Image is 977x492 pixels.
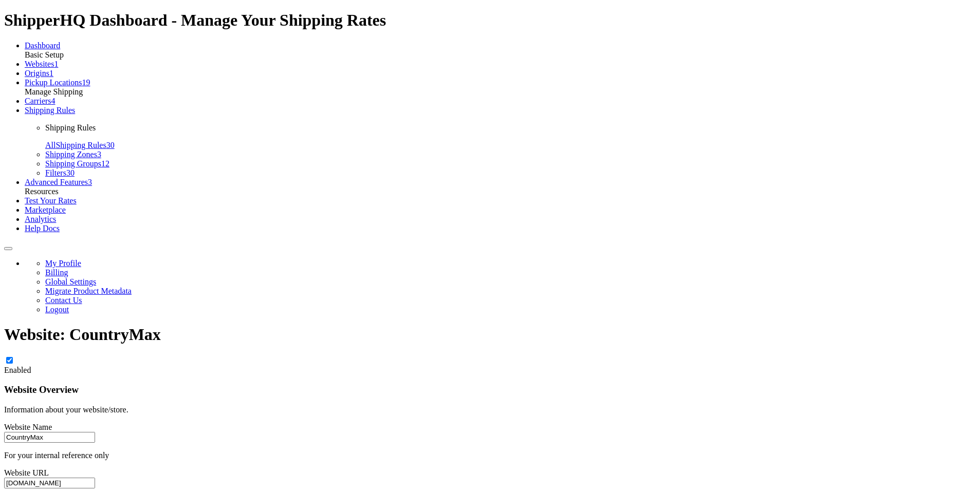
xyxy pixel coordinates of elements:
span: All Shipping Rules [45,141,106,149]
a: Billing [45,268,68,277]
label: Website Name [4,423,52,431]
li: Help Docs [25,224,973,233]
span: Shipping Groups [45,159,101,168]
li: Contact Us [45,296,973,305]
li: Filters [45,168,973,178]
a: Shipping Zones3 [45,150,101,159]
a: Pickup Locations19 [25,78,90,87]
li: Global Settings [45,277,973,287]
li: Shipping Groups [45,159,973,168]
li: Test Your Rates [25,196,973,205]
span: 3 [88,178,92,186]
li: Migrate Product Metadata [45,287,973,296]
a: Dashboard [25,41,60,50]
a: Filters30 [45,168,75,177]
span: 12 [101,159,109,168]
a: AllShipping Rules30 [45,141,115,149]
a: My Profile [45,259,81,268]
a: Carriers4 [25,97,56,105]
h1: Website: CountryMax [4,325,973,344]
a: Advanced Features3 [25,178,92,186]
span: 1 [49,69,53,78]
p: Shipping Rules [45,123,973,133]
span: Carriers [25,97,51,105]
a: Websites1 [25,60,58,68]
div: Basic Setup [25,50,973,60]
span: 30 [66,168,75,177]
li: Dashboard [25,41,973,50]
p: For your internal reference only [4,451,973,460]
span: 30 [106,141,115,149]
li: Logout [45,305,973,314]
li: Carriers [25,97,973,106]
button: Open Resource Center [4,247,12,250]
span: Pickup Locations [25,78,82,87]
li: Websites [25,60,973,69]
li: Shipping Rules [25,106,973,178]
label: Website URL [4,468,49,477]
a: Analytics [25,215,56,223]
a: Logout [45,305,69,314]
span: Filters [45,168,66,177]
a: Migrate Product Metadata [45,287,132,295]
span: 3 [97,150,101,159]
li: Pickup Locations [25,78,973,87]
span: 19 [82,78,90,87]
h3: Website Overview [4,384,973,395]
a: Global Settings [45,277,96,286]
span: Origins [25,69,49,78]
div: Manage Shipping [25,87,973,97]
a: Shipping Rules [25,106,75,115]
li: Origins [25,69,973,78]
span: Shipping Zones [45,150,97,159]
li: Advanced Features [25,178,973,187]
li: Billing [45,268,973,277]
div: Resources [25,187,973,196]
a: Marketplace [25,205,66,214]
label: Enabled [4,366,31,374]
span: Advanced Features [25,178,88,186]
a: Contact Us [45,296,82,305]
span: 1 [54,60,58,68]
h1: ShipperHQ Dashboard - Manage Your Shipping Rates [4,11,973,30]
li: Analytics [25,215,973,224]
p: Information about your website/store. [4,405,973,414]
a: Test Your Rates [25,196,77,205]
a: Origins1 [25,69,53,78]
span: Websites [25,60,54,68]
li: Marketplace [25,205,973,215]
a: Help Docs [25,224,60,233]
span: 4 [51,97,56,105]
li: Shipping Zones [45,150,973,159]
a: Shipping Groups12 [45,159,109,168]
li: My Profile [45,259,973,268]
